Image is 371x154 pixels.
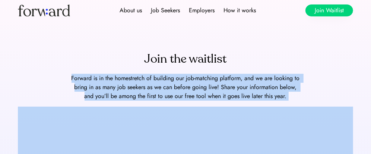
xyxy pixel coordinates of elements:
img: Forward logo [18,4,70,16]
div: Job Seekers [151,6,180,15]
button: Join Waitlist [305,4,353,16]
div: Join the waitlist [145,50,227,68]
div: Employers [189,6,215,15]
div: Forward is in the homestretch of building our job-matching platform, and we are looking to bring ... [70,74,301,101]
div: How it works [223,6,256,15]
div: About us [120,6,142,15]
